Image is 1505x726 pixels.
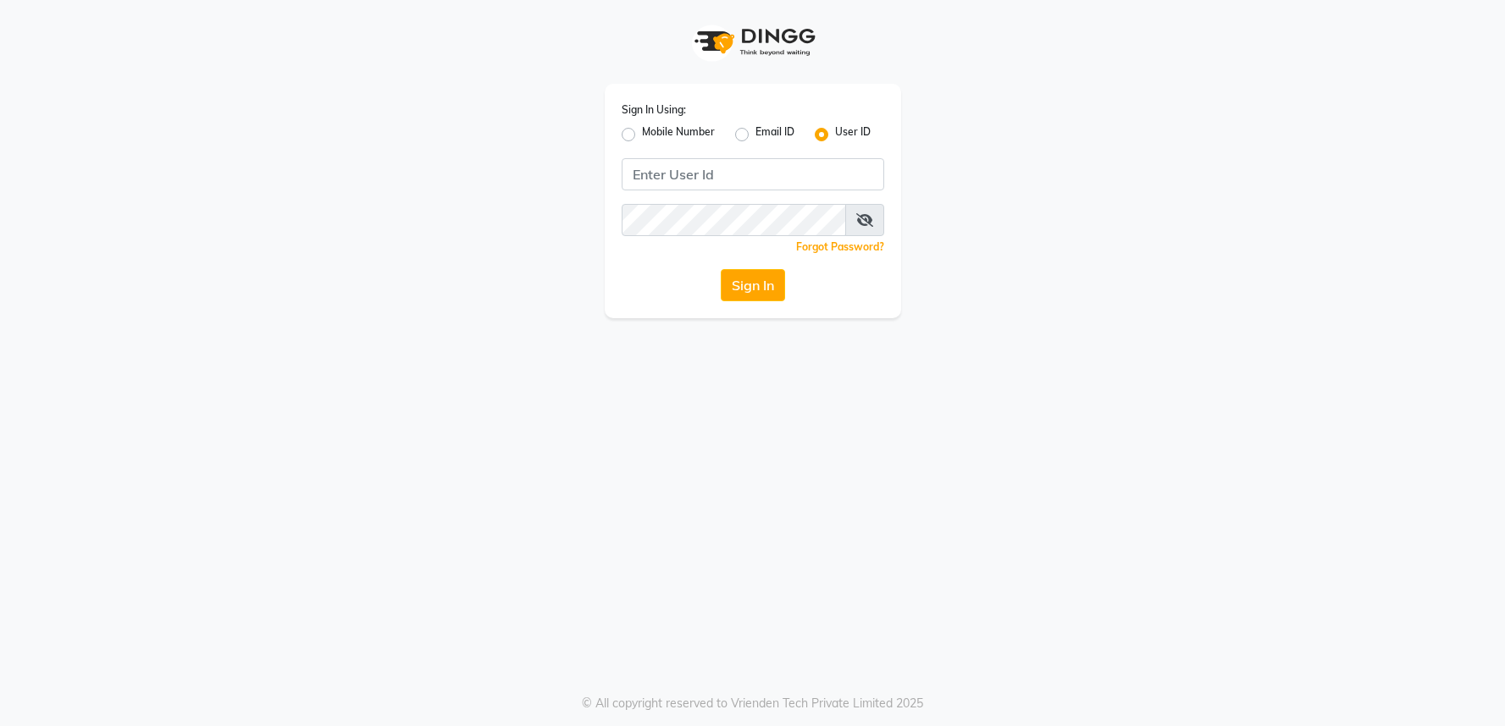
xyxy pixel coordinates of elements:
img: logo1.svg [685,17,821,67]
label: User ID [835,124,871,145]
label: Sign In Using: [622,102,686,118]
input: Username [622,158,884,190]
label: Mobile Number [642,124,715,145]
label: Email ID [755,124,794,145]
button: Sign In [721,269,785,301]
input: Username [622,204,846,236]
a: Forgot Password? [796,240,884,253]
